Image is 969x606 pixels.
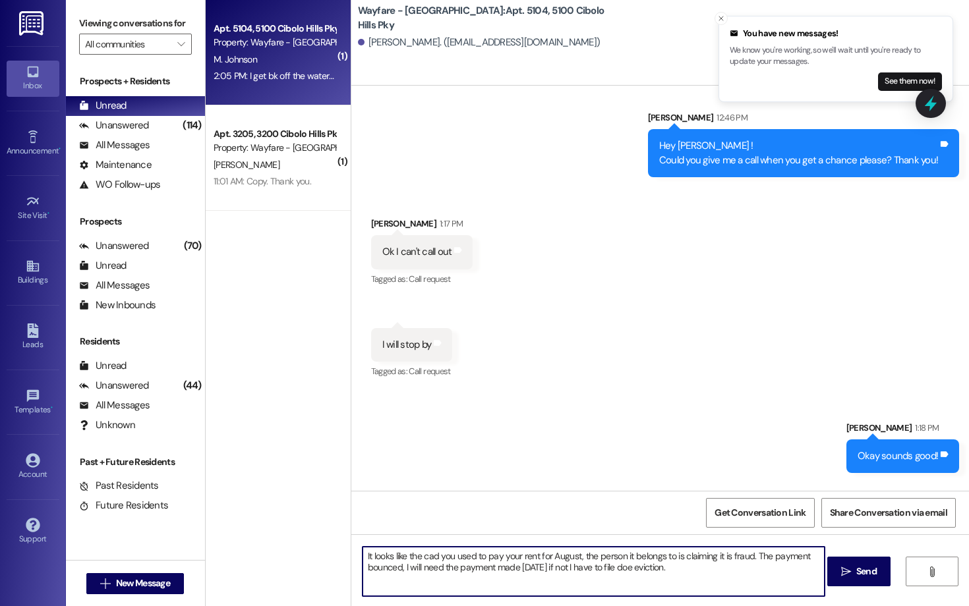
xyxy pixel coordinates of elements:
div: Tagged as: [371,362,453,381]
div: (114) [179,115,204,136]
span: New Message [116,576,170,590]
div: Unread [79,359,127,373]
button: See them now! [878,72,942,91]
img: ResiDesk Logo [19,11,46,36]
textarea: It looks like the cad you used to pay your rent for August, the person it belongs to is claiming ... [363,547,825,596]
div: WO Follow-ups [79,178,160,192]
div: 2:05 PM: I get bk off the waters [DATE]. [214,70,361,82]
div: All Messages [79,279,150,292]
div: 11:01 AM: Copy. Thank you. [214,175,311,187]
span: Call request [409,273,450,285]
div: All Messages [79,138,150,152]
a: Site Visit • [7,190,59,226]
div: [PERSON_NAME] [371,217,473,235]
div: Maintenance [79,158,152,172]
a: Buildings [7,255,59,290]
span: Share Conversation via email [830,506,947,520]
b: Wayfare - [GEOGRAPHIC_DATA]: Apt. 5104, 5100 Cibolo Hills Pky [358,4,622,32]
div: 1:18 PM [912,421,939,435]
div: 12:46 PM [713,111,748,124]
div: Prospects + Residents [66,74,205,88]
div: 1:17 PM [436,217,463,231]
div: (70) [181,236,205,256]
span: Call request [409,366,450,377]
div: Apt. 3205, 3200 Cibolo Hills Pky [214,127,336,141]
div: Residents [66,335,205,348]
span: • [59,144,61,153]
button: Share Conversation via email [821,498,956,528]
span: [PERSON_NAME] [214,159,279,171]
div: (44) [180,375,205,396]
button: Send [827,557,891,586]
div: [PERSON_NAME] [846,421,959,439]
div: Property: Wayfare - [GEOGRAPHIC_DATA] [214,36,336,49]
div: Unknown [79,418,135,432]
div: Prospects [66,215,205,229]
i:  [841,566,851,577]
div: Unread [79,99,127,113]
a: Support [7,514,59,549]
i:  [100,578,110,589]
div: Past Residents [79,479,159,493]
span: Send [856,565,877,578]
div: Unanswered [79,119,149,132]
p: We know you're working, so we'll wait until you're ready to update your messages. [730,45,942,68]
div: [PERSON_NAME] [648,111,959,129]
div: Hey [PERSON_NAME] ! Could you give me a call when you get a chance please? Thank you! [659,139,938,167]
button: Close toast [715,12,728,25]
button: Get Conversation Link [706,498,814,528]
div: Tagged as: [371,269,473,289]
div: Unanswered [79,379,149,393]
div: All Messages [79,399,150,412]
span: • [51,403,53,412]
a: Inbox [7,61,59,96]
div: Ok I can't call out [382,245,452,259]
span: Get Conversation Link [715,506,806,520]
i:  [177,39,185,49]
div: Unanswered [79,239,149,253]
div: Property: Wayfare - [GEOGRAPHIC_DATA] [214,141,336,155]
a: Account [7,449,59,485]
div: Future Residents [79,499,168,512]
input: All communities [85,34,171,55]
div: Past + Future Residents [66,455,205,469]
i:  [927,566,937,577]
label: Viewing conversations for [79,13,192,34]
span: • [47,209,49,218]
div: Apt. 5104, 5100 Cibolo Hills Pky [214,22,336,36]
span: M. Johnson [214,53,257,65]
div: I will stop by [382,338,432,352]
a: Templates • [7,385,59,420]
div: [PERSON_NAME]. ([EMAIL_ADDRESS][DOMAIN_NAME]) [358,36,601,49]
button: New Message [86,573,184,594]
a: Leads [7,319,59,355]
div: You have new messages! [730,27,942,40]
div: Okay sounds good! [858,449,938,463]
div: New Inbounds [79,298,156,312]
div: Unread [79,259,127,273]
